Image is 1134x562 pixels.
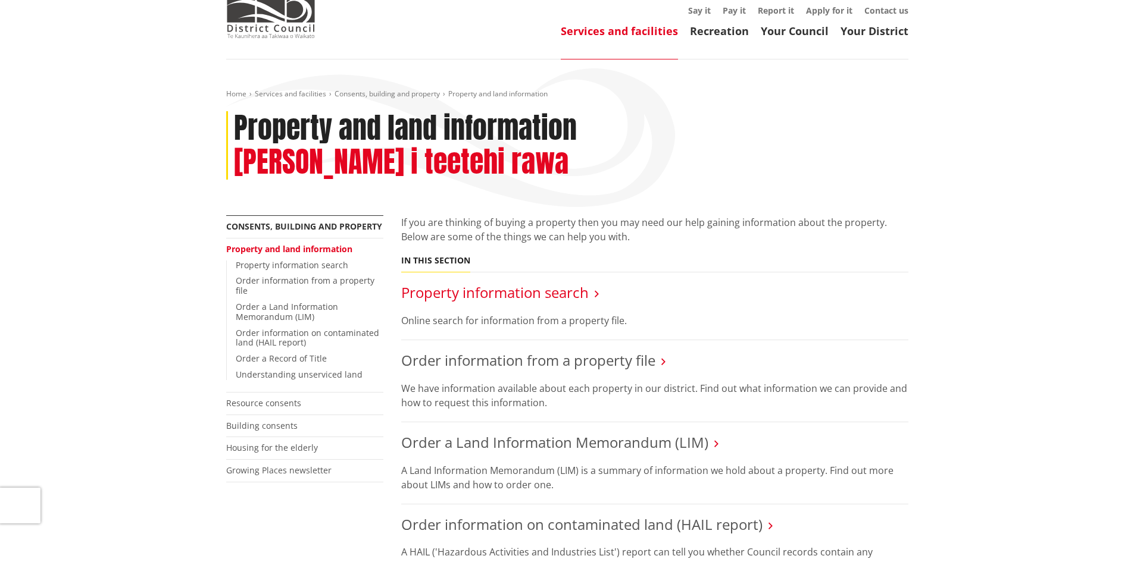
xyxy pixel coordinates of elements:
a: Recreation [690,24,749,38]
a: Home [226,89,246,99]
a: Property information search [401,282,589,302]
p: Online search for information from a property file. [401,313,908,328]
a: Say it [688,5,711,16]
a: Apply for it [806,5,852,16]
a: Services and facilities [561,24,678,38]
p: If you are thinking of buying a property then you may need our help gaining information about the... [401,215,908,244]
a: Property information search [236,259,348,271]
a: Consents, building and property [335,89,440,99]
a: Order a Land Information Memorandum (LIM) [401,432,708,452]
a: Your District [841,24,908,38]
a: Order information from a property file [236,275,374,296]
h2: [PERSON_NAME] i teetehi rawa [234,145,568,180]
a: Your Council [761,24,829,38]
a: Order a Record of Title [236,353,327,364]
a: Resource consents [226,397,301,409]
p: We have information available about each property in our district. Find out what information we c... [401,381,908,410]
iframe: Messenger Launcher [1079,512,1122,555]
p: A Land Information Memorandum (LIM) is a summary of information we hold about a property. Find ou... [401,463,908,492]
a: Report it [758,5,794,16]
a: Housing for the elderly [226,442,318,453]
a: Pay it [723,5,746,16]
h1: Property and land information [234,111,577,146]
a: Services and facilities [255,89,326,99]
nav: breadcrumb [226,89,908,99]
a: Contact us [864,5,908,16]
a: Understanding unserviced land [236,369,363,380]
a: Order information from a property file [401,350,655,370]
a: Order information on contaminated land (HAIL report) [401,514,763,534]
a: Property and land information [226,243,352,255]
a: Building consents [226,420,298,431]
a: Consents, building and property [226,221,382,232]
a: Order a Land Information Memorandum (LIM) [236,301,338,322]
span: Property and land information [448,89,548,99]
h5: In this section [401,256,470,266]
a: Growing Places newsletter [226,464,332,476]
a: Order information on contaminated land (HAIL report) [236,327,379,348]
